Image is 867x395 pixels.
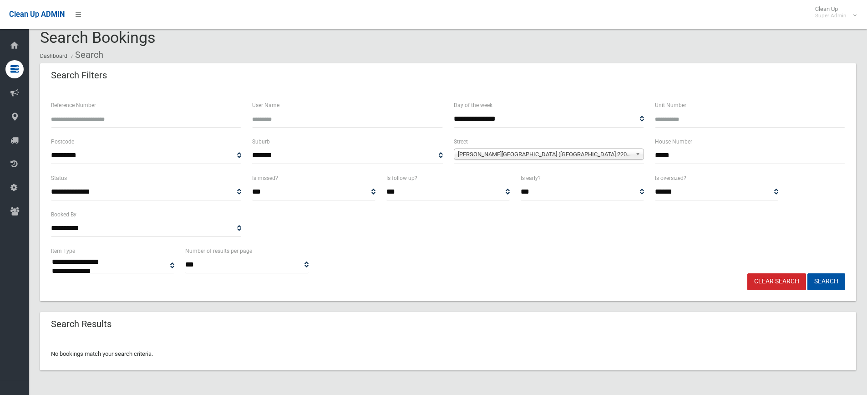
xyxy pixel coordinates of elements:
span: Search Bookings [40,28,156,46]
label: Suburb [252,137,270,147]
label: Street [454,137,468,147]
span: Clean Up [811,5,856,19]
label: User Name [252,100,279,110]
label: Item Type [51,246,75,256]
small: Super Admin [815,12,847,19]
header: Search Filters [40,67,118,84]
a: Dashboard [40,53,67,59]
label: Is missed? [252,173,278,183]
label: Is follow up? [386,173,417,183]
label: Is oversized? [655,173,686,183]
label: Unit Number [655,100,686,110]
label: House Number [655,137,692,147]
a: Clear Search [747,273,806,290]
label: Booked By [51,210,76,220]
li: Search [69,46,103,63]
label: Status [51,173,67,183]
label: Number of results per page [185,246,252,256]
label: Postcode [51,137,74,147]
span: [PERSON_NAME][GEOGRAPHIC_DATA] ([GEOGRAPHIC_DATA] 2200) [458,149,632,160]
header: Search Results [40,315,122,333]
label: Reference Number [51,100,96,110]
label: Day of the week [454,100,492,110]
span: Clean Up ADMIN [9,10,65,19]
div: No bookings match your search criteria. [40,338,856,370]
label: Is early? [521,173,541,183]
button: Search [807,273,845,290]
